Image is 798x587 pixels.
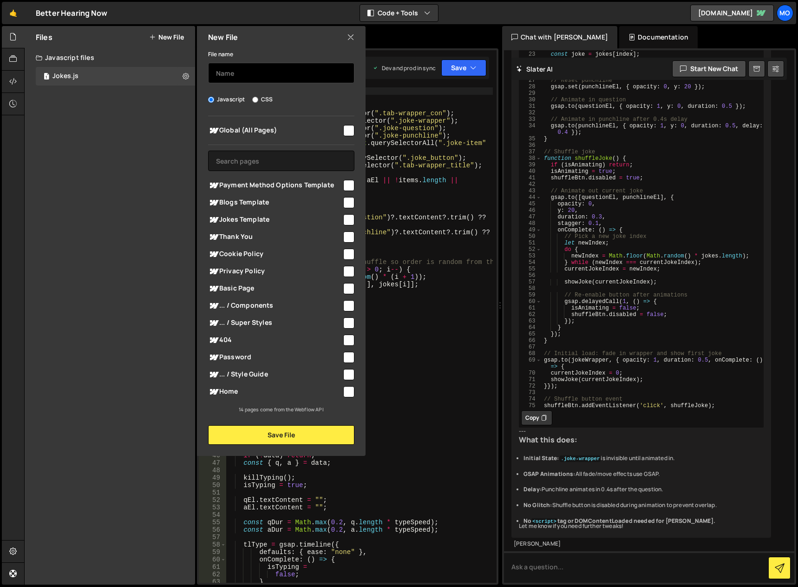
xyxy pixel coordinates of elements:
button: Start new chat [672,60,746,77]
div: 45 [520,201,541,207]
h2: Slater AI [516,65,553,73]
li: Punchline animates in 0.4s after the question. [523,486,764,494]
span: Privacy Policy [208,266,342,277]
div: 63 [520,318,541,324]
div: 44 [520,194,541,201]
small: 14 pages come from the Webflow API [239,406,323,413]
div: 43 [520,188,541,194]
div: 48 [520,220,541,227]
div: 72 [520,383,541,389]
div: 70 [520,370,541,376]
button: Copy [521,410,552,425]
div: 69 [520,357,541,370]
div: 60 [520,298,541,305]
h2: New File [208,32,238,42]
input: Search pages [208,151,354,171]
div: 67 [520,344,541,350]
div: 28 [520,84,541,90]
div: 59 [520,292,541,298]
button: Save File [208,425,354,445]
input: Javascript [208,97,214,103]
div: Javascript files [25,48,195,67]
li: All fade/move effects use GSAP. [523,470,764,478]
div: 68 [520,350,541,357]
div: 31 [520,103,541,110]
strong: No tag or DOMContentLoaded needed for [PERSON_NAME]. [523,517,715,525]
div: 35 [520,136,541,142]
div: 55 [520,266,541,272]
div: 34 [520,123,541,136]
div: 48 [199,467,226,474]
input: Name [208,63,354,83]
div: Dev and prod in sync [373,64,436,72]
div: 23 [520,51,541,58]
strong: GSAP Animations: [523,470,576,478]
code: .joke-wrapper [560,455,601,462]
button: Code + Tools [360,5,438,21]
div: 41 [520,175,541,181]
li: Shuffle button is disabled during animation to prevent overlap. [523,501,764,509]
input: CSS [252,97,258,103]
span: ... / Super Styles [208,317,342,329]
div: 51 [199,489,226,496]
div: 47 [520,214,541,220]
div: 53 [520,253,541,259]
div: 54 [520,259,541,266]
div: 52 [199,496,226,504]
span: Thank You [208,231,342,243]
div: 55 [199,519,226,526]
div: 54 [199,511,226,519]
div: 46 [520,207,541,214]
span: Blogs Template [208,197,342,208]
label: File name [208,50,233,59]
div: 63 [199,578,226,586]
div: 61 [520,305,541,311]
span: Global (All Pages) [208,125,342,136]
span: 1 [44,73,49,81]
span: Jokes Template [208,214,342,225]
strong: No Glitch: [523,501,552,509]
a: Mo [777,5,793,21]
div: Documentation [619,26,698,48]
div: 58 [199,541,226,548]
div: 62 [520,311,541,318]
div: 27 [520,77,541,84]
strong: Initial State: [523,454,559,462]
div: 75 [520,402,541,409]
div: 38 [520,155,541,162]
div: Chat with [PERSON_NAME] [502,26,617,48]
button: New File [149,33,184,41]
span: Home [208,386,342,397]
div: 47 [199,459,226,467]
div: 58 [520,285,541,292]
div: 64 [520,324,541,331]
li: is invisible until animated in. [523,455,764,462]
div: 57 [199,534,226,541]
div: 62 [199,571,226,578]
code: <script> [531,518,557,525]
div: 57 [520,279,541,285]
div: 49 [520,227,541,233]
div: 74 [520,396,541,402]
div: 49 [199,474,226,481]
div: 65 [520,331,541,337]
span: Cookie Policy [208,249,342,260]
div: 50 [520,233,541,240]
a: [DOMAIN_NAME] [690,5,774,21]
div: 52 [520,246,541,253]
div: 66 [520,337,541,344]
div: 61 [199,563,226,571]
div: 56 [520,272,541,279]
span: 404 [208,335,342,346]
span: Payment Method Options Template [208,180,342,191]
div: 16621/45275.js [36,67,195,86]
div: 59 [199,548,226,556]
span: Basic Page [208,283,342,294]
div: 53 [199,504,226,511]
span: ... / Style Guide [208,369,342,380]
div: 29 [520,90,541,97]
div: 30 [520,97,541,103]
strong: What this does: [519,435,577,445]
div: 51 [520,240,541,246]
